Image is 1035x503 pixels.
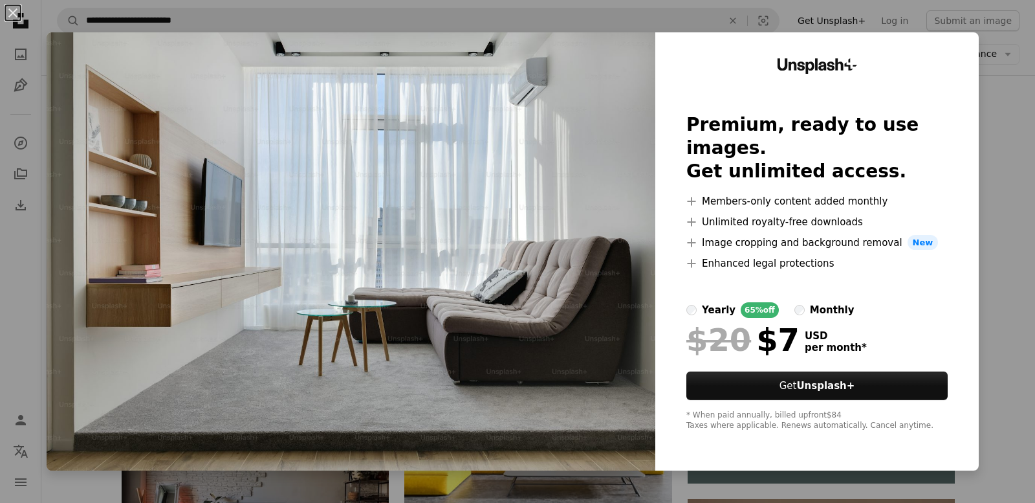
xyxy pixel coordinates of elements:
[741,302,779,318] div: 65% off
[686,235,948,251] li: Image cropping and background removal
[686,113,948,183] h2: Premium, ready to use images. Get unlimited access.
[805,342,867,353] span: per month *
[686,194,948,209] li: Members-only content added monthly
[686,214,948,230] li: Unlimited royalty-free downloads
[686,323,751,357] span: $20
[794,305,805,315] input: monthly
[702,302,735,318] div: yearly
[805,330,867,342] span: USD
[908,235,939,251] span: New
[796,380,855,392] strong: Unsplash+
[686,323,800,357] div: $7
[686,410,948,431] div: * When paid annually, billed upfront $84 Taxes where applicable. Renews automatically. Cancel any...
[686,372,948,400] button: GetUnsplash+
[686,305,697,315] input: yearly65%off
[810,302,855,318] div: monthly
[686,256,948,271] li: Enhanced legal protections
